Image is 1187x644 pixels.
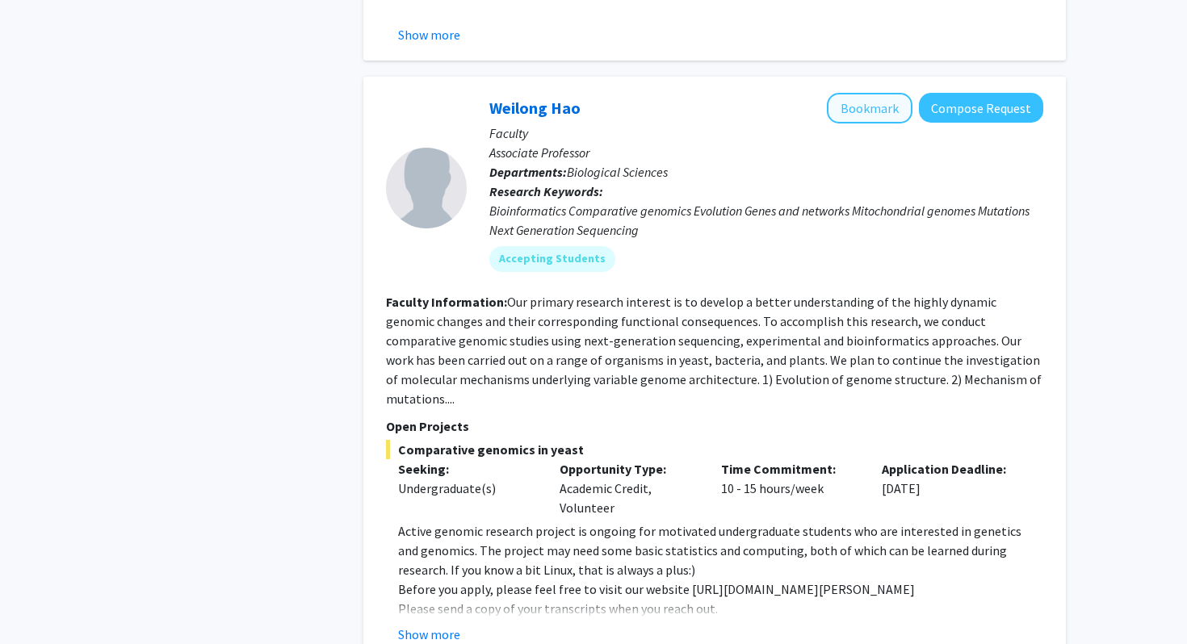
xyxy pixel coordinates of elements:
a: Weilong Hao [489,98,581,118]
p: Opportunity Type: [560,459,697,479]
span: Biological Sciences [567,164,668,180]
p: Seeking: [398,459,535,479]
mat-chip: Accepting Students [489,246,615,272]
p: Open Projects [386,416,1043,436]
button: Compose Request to Weilong Hao [919,93,1043,123]
p: Time Commitment: [721,459,858,479]
iframe: Chat [12,571,69,632]
button: Show more [398,25,460,44]
b: Departments: [489,164,567,180]
b: Faculty Information: [386,294,507,310]
div: Bioinformatics Comparative genomics Evolution Genes and networks Mitochondrial genomes Mutations ... [489,201,1043,240]
b: Research Keywords: [489,183,603,199]
p: Active genomic research project is ongoing for motivated undergraduate students who are intereste... [398,521,1043,579]
div: Undergraduate(s) [398,479,535,498]
div: 10 - 15 hours/week [709,459,870,517]
p: Before you apply, please feel free to visit our website [URL][DOMAIN_NAME][PERSON_NAME] [398,579,1043,599]
div: Academic Credit, Volunteer [547,459,709,517]
button: Add Weilong Hao to Bookmarks [827,93,912,123]
span: Comparative genomics in yeast [386,440,1043,459]
p: Associate Professor [489,143,1043,162]
p: Faculty [489,123,1043,143]
fg-read-more: Our primary research interest is to develop a better understanding of the highly dynamic genomic ... [386,294,1042,407]
p: Application Deadline: [882,459,1019,479]
div: [DATE] [870,459,1031,517]
p: Please send a copy of your transcripts when you reach out. [398,599,1043,618]
button: Show more [398,625,460,644]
